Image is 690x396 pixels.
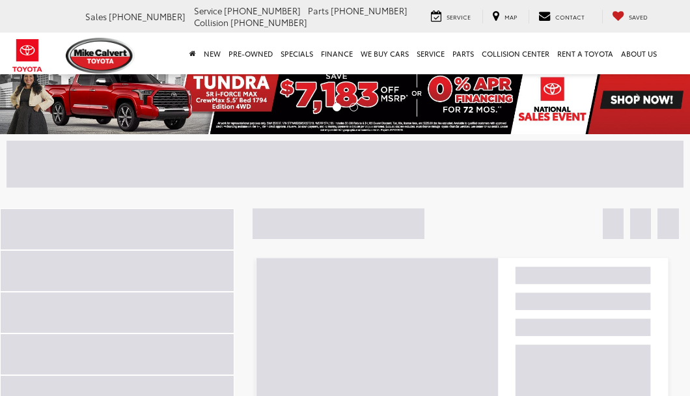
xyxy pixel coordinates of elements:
a: WE BUY CARS [357,33,413,74]
a: Collision Center [478,33,553,74]
a: Specials [277,33,317,74]
span: Contact [555,12,585,21]
span: Saved [629,12,648,21]
a: Rent a Toyota [553,33,617,74]
a: Contact [529,10,594,23]
span: Service [194,5,222,16]
span: [PHONE_NUMBER] [331,5,407,16]
a: About Us [617,33,661,74]
a: Map [482,10,527,23]
span: [PHONE_NUMBER] [230,16,307,28]
span: Parts [308,5,329,16]
a: Service [421,10,480,23]
span: Map [504,12,517,21]
span: Collision [194,16,228,28]
a: New [200,33,225,74]
span: Service [447,12,471,21]
a: Finance [317,33,357,74]
a: My Saved Vehicles [602,10,657,23]
span: [PHONE_NUMBER] [109,10,186,22]
span: [PHONE_NUMBER] [224,5,301,16]
img: Toyota [3,35,52,77]
a: Home [186,33,200,74]
img: Mike Calvert Toyota [66,38,135,74]
a: Parts [448,33,478,74]
a: Pre-Owned [225,33,277,74]
span: Sales [85,10,107,22]
a: Service [413,33,448,74]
